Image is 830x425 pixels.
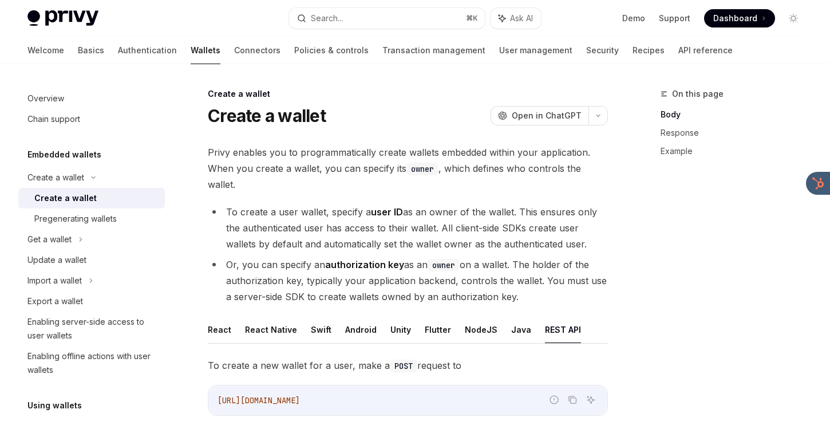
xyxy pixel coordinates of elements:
a: Wallets [191,37,220,64]
a: Transaction management [382,37,485,64]
code: POST [390,360,417,372]
button: Android [345,316,377,343]
div: Chain support [27,112,80,126]
a: Recipes [633,37,665,64]
strong: authorization key [325,259,404,270]
button: Open in ChatGPT [491,106,588,125]
a: Update a wallet [18,250,165,270]
a: Basics [78,37,104,64]
button: Toggle dark mode [784,9,803,27]
button: React Native [245,316,297,343]
div: Update a wallet [27,253,86,267]
a: Enabling server-side access to user wallets [18,312,165,346]
div: Get a wallet [27,233,72,246]
a: Connectors [234,37,280,64]
div: Search... [311,11,343,25]
h1: Create a wallet [208,105,326,126]
span: Open in ChatGPT [512,110,582,121]
button: Copy the contents from the code block [565,392,580,407]
span: To create a new wallet for a user, make a request to [208,357,608,373]
a: Overview [18,88,165,109]
h5: Using wallets [27,399,82,412]
a: Security [586,37,619,64]
a: Dashboard [704,9,775,27]
a: Example [661,142,812,160]
div: Enabling server-side access to user wallets [27,315,158,343]
button: Ask AI [491,8,541,29]
span: On this page [672,87,724,101]
div: Pregenerating wallets [34,212,117,226]
a: User management [499,37,572,64]
a: Demo [622,13,645,24]
h5: Embedded wallets [27,148,101,162]
a: Response [661,124,812,142]
span: Ask AI [510,13,533,24]
a: Chain support [18,109,165,129]
a: Export a wallet [18,291,165,312]
div: Overview [27,92,64,105]
button: Flutter [425,316,451,343]
div: Create a wallet [34,191,97,205]
a: Body [661,105,812,124]
strong: user ID [371,206,403,218]
button: Swift [311,316,331,343]
code: owner [428,259,460,271]
a: Authentication [118,37,177,64]
img: light logo [27,10,98,26]
li: To create a user wallet, specify a as an owner of the wallet. This ensures only the authenticated... [208,204,608,252]
div: Export a wallet [27,294,83,308]
button: REST API [545,316,581,343]
span: [URL][DOMAIN_NAME] [218,395,300,406]
a: Create a wallet [18,188,165,208]
a: Support [659,13,690,24]
span: Dashboard [713,13,757,24]
div: Import a wallet [27,274,82,288]
a: Policies & controls [294,37,369,64]
button: Ask AI [583,392,598,407]
a: Welcome [27,37,64,64]
a: Enabling offline actions with user wallets [18,346,165,380]
div: Enabling offline actions with user wallets [27,349,158,377]
code: owner [406,163,438,175]
li: Or, you can specify an as an on a wallet. The holder of the authorization key, typically your app... [208,257,608,305]
button: Search...⌘K [289,8,485,29]
div: Create a wallet [208,88,608,100]
button: NodeJS [465,316,497,343]
button: React [208,316,231,343]
span: ⌘ K [466,14,478,23]
button: Java [511,316,531,343]
button: Unity [390,316,411,343]
span: Privy enables you to programmatically create wallets embedded within your application. When you c... [208,144,608,192]
a: API reference [678,37,733,64]
button: Report incorrect code [547,392,562,407]
a: Pregenerating wallets [18,208,165,229]
div: Create a wallet [27,171,84,184]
